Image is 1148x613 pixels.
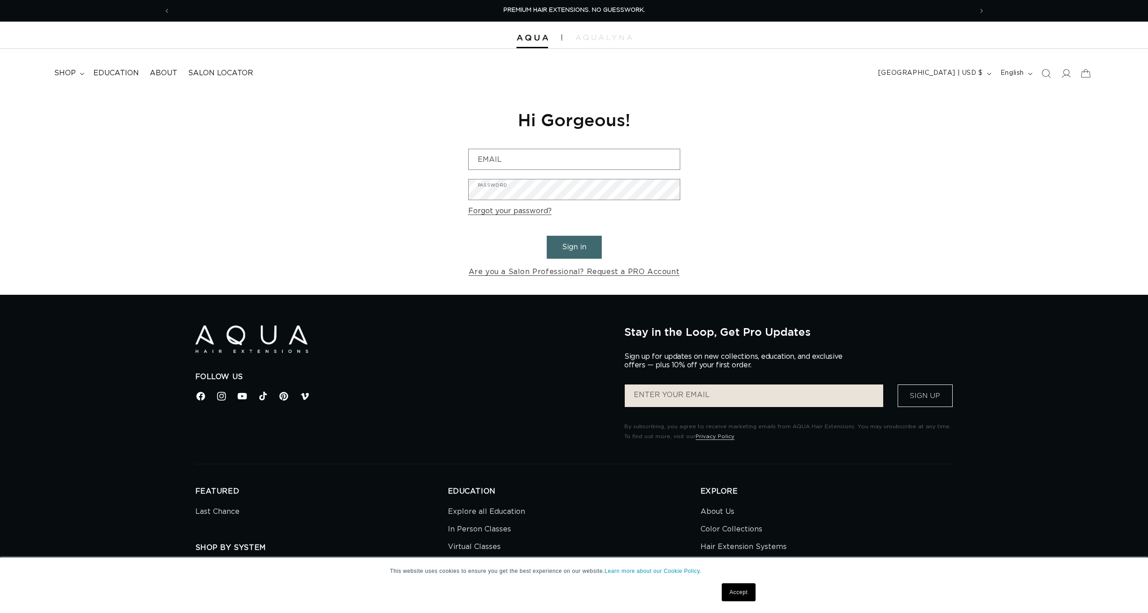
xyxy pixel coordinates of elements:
[448,556,592,573] a: On-Demand Webinars + Pro Resources
[448,521,511,538] a: In Person Classes
[701,505,734,521] a: About Us
[468,109,680,131] h1: Hi Gorgeous!
[195,487,448,496] h2: FEATURED
[54,69,76,78] span: shop
[995,65,1036,82] button: English
[604,568,701,574] a: Learn more about our Cookie Policy.
[88,63,144,83] a: Education
[701,556,749,573] a: Salon locator
[624,325,953,338] h2: Stay in the Loop, Get Pro Updates
[448,487,701,496] h2: EDUCATION
[722,583,755,601] a: Accept
[624,422,953,441] p: By subscribing, you agree to receive marketing emails from AQUA Hair Extensions. You may unsubscr...
[701,521,762,538] a: Color Collections
[898,384,953,407] button: Sign Up
[469,265,680,279] a: Are you a Salon Professional? Request a PRO Account
[701,538,787,556] a: Hair Extension Systems
[1103,570,1148,613] iframe: Chat Widget
[516,35,548,41] img: Aqua Hair Extensions
[93,69,139,78] span: Education
[1000,69,1024,78] span: English
[972,2,991,19] button: Next announcement
[448,538,501,556] a: Virtual Classes
[195,543,448,553] h2: SHOP BY SYSTEM
[696,434,734,439] a: Privacy Policy
[195,325,308,353] img: Aqua Hair Extensions
[469,149,680,169] input: Email
[503,7,645,13] span: PREMIUM HAIR EXTENSIONS. NO GUESSWORK.
[448,505,525,521] a: Explore all Education
[195,505,240,521] a: Last Chance
[701,487,953,496] h2: EXPLORE
[547,236,602,259] button: Sign in
[144,63,183,83] a: About
[873,65,995,82] button: [GEOGRAPHIC_DATA] | USD $
[49,63,88,83] summary: shop
[878,69,983,78] span: [GEOGRAPHIC_DATA] | USD $
[1036,64,1056,83] summary: Search
[576,35,632,40] img: aqualyna.com
[183,63,258,83] a: Salon Locator
[390,567,758,575] p: This website uses cookies to ensure you get the best experience on our website.
[468,205,552,218] a: Forgot your password?
[157,2,177,19] button: Previous announcement
[625,384,883,407] input: ENTER YOUR EMAIL
[188,69,253,78] span: Salon Locator
[195,372,611,382] h2: Follow Us
[624,352,850,370] p: Sign up for updates on new collections, education, and exclusive offers — plus 10% off your first...
[150,69,177,78] span: About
